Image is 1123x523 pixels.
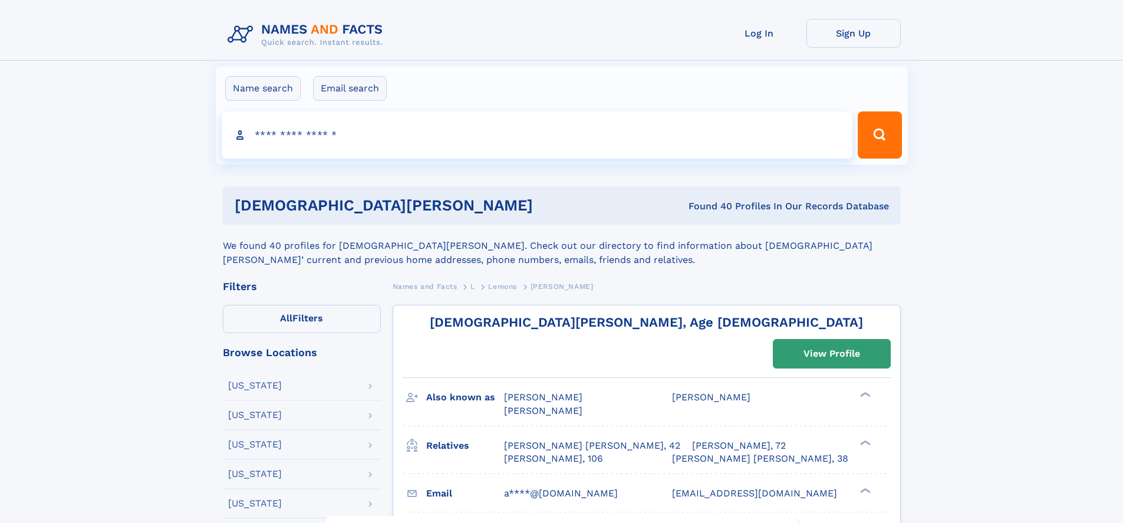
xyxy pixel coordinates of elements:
[504,392,582,403] span: [PERSON_NAME]
[223,19,393,51] img: Logo Names and Facts
[470,279,475,294] a: L
[672,452,848,465] a: [PERSON_NAME] [PERSON_NAME], 38
[672,488,837,499] span: [EMAIL_ADDRESS][DOMAIN_NAME]
[692,439,786,452] a: [PERSON_NAME], 72
[430,315,863,330] a: [DEMOGRAPHIC_DATA][PERSON_NAME], Age [DEMOGRAPHIC_DATA]
[470,282,475,291] span: L
[611,200,889,213] div: Found 40 Profiles In Our Records Database
[858,111,901,159] button: Search Button
[806,19,901,48] a: Sign Up
[504,439,680,452] a: [PERSON_NAME] [PERSON_NAME], 42
[773,340,890,368] a: View Profile
[857,391,871,399] div: ❯
[223,225,901,267] div: We found 40 profiles for [DEMOGRAPHIC_DATA][PERSON_NAME]. Check out our directory to find informa...
[426,436,504,456] h3: Relatives
[228,469,282,479] div: [US_STATE]
[803,340,860,367] div: View Profile
[504,405,582,416] span: [PERSON_NAME]
[222,111,853,159] input: search input
[426,387,504,407] h3: Also known as
[228,440,282,449] div: [US_STATE]
[225,76,301,101] label: Name search
[280,313,292,324] span: All
[228,410,282,420] div: [US_STATE]
[857,486,871,494] div: ❯
[672,392,750,403] span: [PERSON_NAME]
[223,347,381,358] div: Browse Locations
[712,19,806,48] a: Log In
[504,452,603,465] a: [PERSON_NAME], 106
[857,439,871,446] div: ❯
[228,381,282,390] div: [US_STATE]
[223,281,381,292] div: Filters
[393,279,457,294] a: Names and Facts
[235,198,611,213] h1: [DEMOGRAPHIC_DATA][PERSON_NAME]
[488,279,517,294] a: Lemons
[313,76,387,101] label: Email search
[426,483,504,504] h3: Email
[488,282,517,291] span: Lemons
[223,305,381,333] label: Filters
[228,499,282,508] div: [US_STATE]
[531,282,594,291] span: [PERSON_NAME]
